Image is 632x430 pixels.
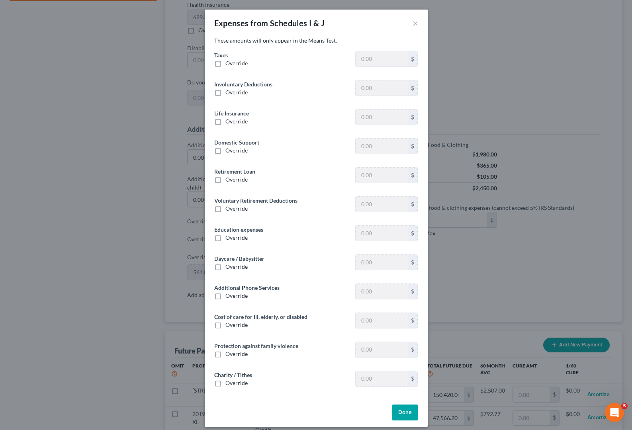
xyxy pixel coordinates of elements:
label: Additional Phone Services [214,283,280,292]
div: $ [408,255,418,270]
label: Taxes [214,51,228,59]
div: $ [408,371,418,386]
input: 0.00 [356,51,408,66]
div: $ [408,80,418,96]
input: 0.00 [356,255,408,270]
input: 0.00 [356,109,408,125]
iframe: Intercom live chat [605,403,624,422]
div: Expenses from Schedules I & J [214,18,325,29]
div: $ [408,284,418,299]
label: Retirement Loan [214,167,255,176]
span: Override [225,89,248,96]
span: Override [225,147,248,154]
span: 5 [621,403,628,409]
span: Override [225,176,248,183]
span: Override [225,60,248,66]
div: $ [408,168,418,183]
span: Override [225,118,248,125]
div: $ [408,342,418,357]
div: $ [408,51,418,66]
div: $ [408,226,418,241]
span: Override [225,263,248,270]
button: Done [392,405,418,420]
label: Voluntary Retirement Deductions [214,196,297,205]
label: Life Insurance [214,109,249,117]
input: 0.00 [356,226,408,241]
input: 0.00 [356,313,408,328]
span: Override [225,292,248,299]
input: 0.00 [356,284,408,299]
span: Override [225,234,248,241]
label: Protection against family violence [214,342,298,350]
input: 0.00 [356,80,408,96]
label: Cost of care for ill, elderly, or disabled [214,313,307,321]
span: Override [225,205,248,212]
label: Daycare / Babysitter [214,254,264,263]
div: $ [408,313,418,328]
span: Override [225,321,248,328]
div: $ [408,139,418,154]
button: × [413,18,418,28]
p: These amounts will only appear in the Means Test. [214,37,418,45]
div: $ [408,197,418,212]
label: Education expenses [214,225,263,234]
label: Involuntary Deductions [214,80,272,88]
label: Charity / Tithes [214,371,252,379]
input: 0.00 [356,371,408,386]
span: Override [225,379,248,386]
input: 0.00 [356,139,408,154]
div: $ [408,109,418,125]
input: 0.00 [356,197,408,212]
input: 0.00 [356,342,408,357]
label: Domestic Support [214,138,259,147]
input: 0.00 [356,168,408,183]
span: Override [225,350,248,357]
